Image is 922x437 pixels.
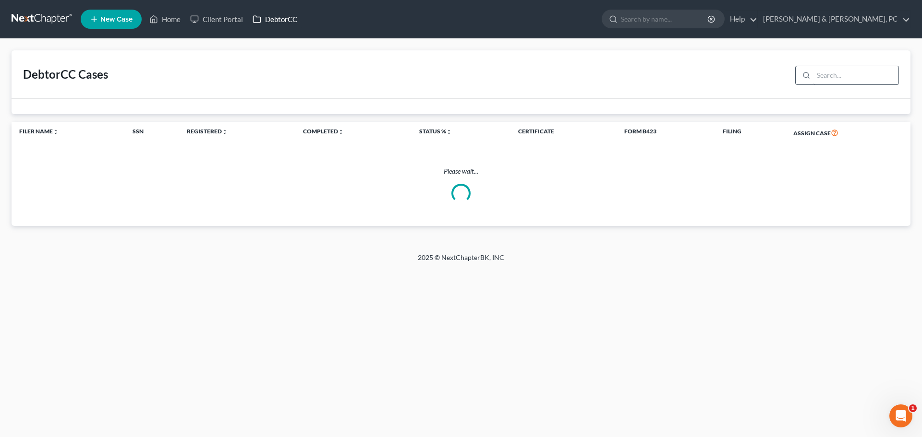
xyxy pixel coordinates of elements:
[222,129,228,135] i: unfold_more
[446,129,452,135] i: unfold_more
[419,128,452,135] a: Status %unfold_more
[19,128,59,135] a: Filer Nameunfold_more
[53,129,59,135] i: unfold_more
[338,129,344,135] i: unfold_more
[187,253,735,270] div: 2025 © NextChapterBK, INC
[145,11,185,28] a: Home
[187,128,228,135] a: Registeredunfold_more
[758,11,910,28] a: [PERSON_NAME] & [PERSON_NAME], PC
[125,122,180,144] th: SSN
[248,11,302,28] a: DebtorCC
[715,122,786,144] th: Filing
[813,66,898,84] input: Search...
[12,166,910,176] p: Please wait...
[725,11,757,28] a: Help
[185,11,248,28] a: Client Portal
[621,10,709,28] input: Search by name...
[889,404,912,427] iframe: Intercom live chat
[786,122,910,144] th: Assign Case
[510,122,617,144] th: Certificate
[909,404,917,412] span: 1
[617,122,715,144] th: Form B423
[303,128,344,135] a: Completedunfold_more
[100,16,133,23] span: New Case
[23,67,108,82] div: DebtorCC Cases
